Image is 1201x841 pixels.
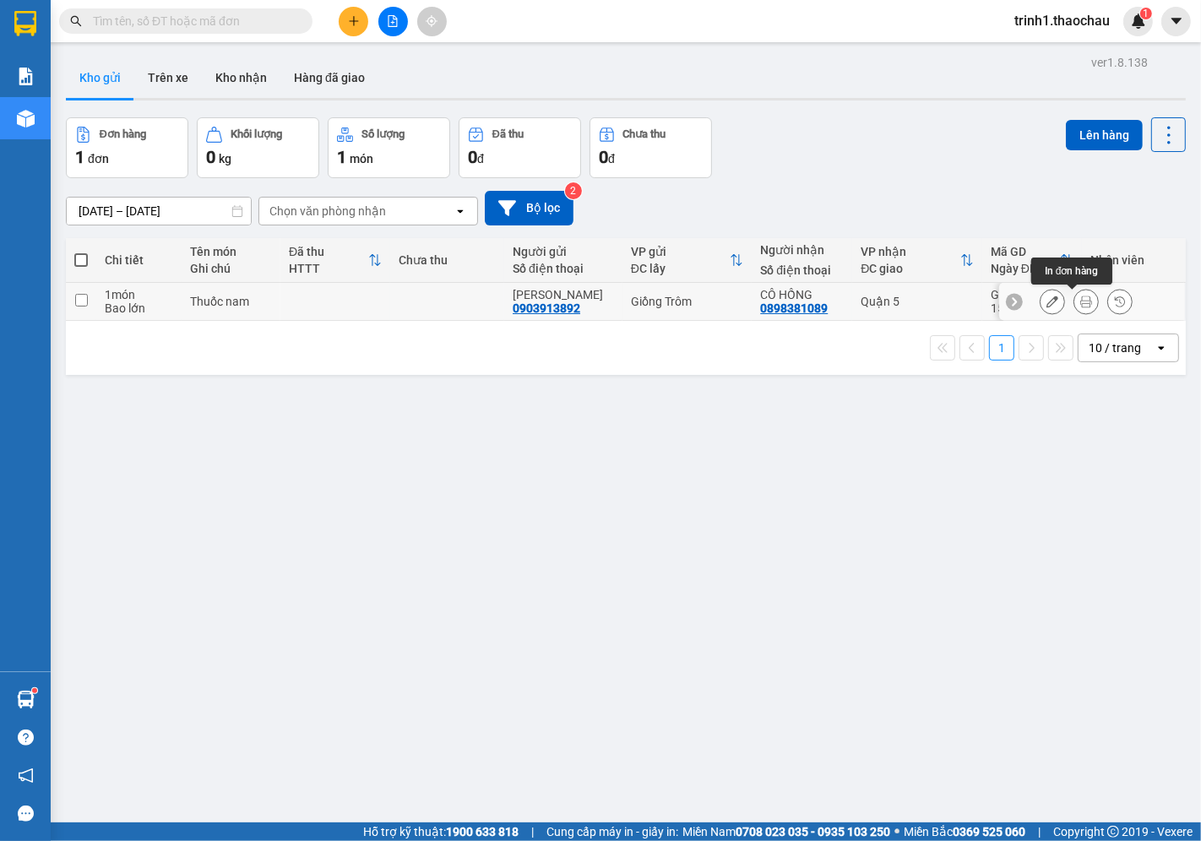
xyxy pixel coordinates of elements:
div: Quận 5 [861,295,974,308]
img: solution-icon [17,68,35,85]
button: Trên xe [134,57,202,98]
div: Đơn hàng [100,128,146,140]
div: Ghi chú [190,262,272,275]
div: Chưa thu [399,253,496,267]
span: Cung cấp máy in - giấy in: [546,822,678,841]
div: 10 / trang [1089,339,1141,356]
span: notification [18,768,34,784]
span: ⚪️ [894,828,899,835]
svg: open [454,204,467,218]
span: đ [477,152,484,165]
div: Người gửi [513,245,614,258]
div: VP gửi [631,245,731,258]
svg: open [1155,341,1168,355]
div: 15:19 [DATE] [991,301,1073,315]
th: Toggle SortBy [280,238,389,283]
div: Chọn văn phòng nhận [269,203,386,220]
span: 0 [206,147,215,167]
button: 1 [989,335,1014,361]
button: Kho nhận [202,57,280,98]
img: warehouse-icon [17,110,35,128]
div: ĐC lấy [631,262,731,275]
div: Bao lớn [105,301,173,315]
div: Chi tiết [105,253,173,267]
div: Tên món [190,245,272,258]
button: plus [339,7,368,36]
button: Chưa thu0đ [590,117,712,178]
th: Toggle SortBy [852,238,982,283]
span: đ [608,152,615,165]
span: Miền Bắc [904,822,1025,841]
div: Sửa đơn hàng [1040,289,1065,314]
span: | [1038,822,1041,841]
div: Số điện thoại [760,263,844,277]
span: file-add [387,15,399,27]
span: đơn [88,152,109,165]
strong: 0369 525 060 [953,825,1025,838]
th: Toggle SortBy [622,238,753,283]
div: Khối lượng [231,128,282,140]
div: 1 món [105,288,173,301]
span: aim [426,15,437,27]
img: logo-vxr [14,11,36,36]
img: icon-new-feature [1131,14,1146,29]
strong: 1900 633 818 [446,825,519,838]
span: copyright [1107,826,1119,838]
sup: 1 [1140,8,1152,19]
sup: 1 [32,688,37,693]
div: Số lượng [361,128,405,140]
button: Lên hàng [1066,120,1143,150]
span: question-circle [18,730,34,746]
div: Giồng Trôm [631,295,744,308]
button: Hàng đã giao [280,57,378,98]
button: file-add [378,7,408,36]
div: Thuốc nam [190,295,272,308]
div: Đã thu [492,128,524,140]
span: 1 [1143,8,1149,19]
div: Ngày ĐH [991,262,1060,275]
div: Mã GD [991,245,1060,258]
span: message [18,806,34,822]
div: CÔ HỒNG [760,288,844,301]
div: 0898381089 [760,301,828,315]
span: món [350,152,373,165]
div: 0903913892 [513,301,580,315]
span: trinh1.thaochau [1001,10,1123,31]
button: Đơn hàng1đơn [66,117,188,178]
sup: 2 [565,182,582,199]
div: GT2508140005 [991,288,1073,301]
div: In đơn hàng [1031,258,1112,285]
span: search [70,15,82,27]
div: Đã thu [289,245,367,258]
span: | [531,822,534,841]
div: HTTT [289,262,367,275]
span: Hỗ trợ kỹ thuật: [363,822,519,841]
input: Select a date range. [67,198,251,225]
div: VP nhận [861,245,960,258]
input: Tìm tên, số ĐT hoặc mã đơn [93,12,292,30]
button: Kho gửi [66,57,134,98]
button: Bộ lọc [485,191,573,225]
span: caret-down [1169,14,1184,29]
div: Chưa thu [623,128,666,140]
div: Người nhận [760,243,844,257]
div: ver 1.8.138 [1091,53,1148,72]
span: 0 [468,147,477,167]
button: aim [417,7,447,36]
strong: 0708 023 035 - 0935 103 250 [736,825,890,838]
th: Toggle SortBy [982,238,1082,283]
span: kg [219,152,231,165]
span: plus [348,15,360,27]
div: Nhân viên [1090,253,1176,267]
span: 0 [599,147,608,167]
button: Số lượng1món [328,117,450,178]
button: caret-down [1161,7,1191,36]
div: ANH VŨ [513,288,614,301]
span: 1 [337,147,346,167]
div: ĐC giao [861,262,960,275]
span: Miền Nam [682,822,890,841]
button: Đã thu0đ [459,117,581,178]
button: Khối lượng0kg [197,117,319,178]
div: Số điện thoại [513,262,614,275]
img: warehouse-icon [17,691,35,708]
